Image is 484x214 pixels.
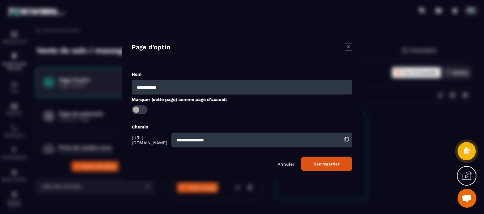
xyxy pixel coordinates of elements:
span: [URL][DOMAIN_NAME] [132,135,170,145]
button: Sauvegarder [301,157,352,171]
p: Annuler [278,161,295,166]
div: Ouvrir le chat [458,189,476,208]
label: Marquer (cette page) comme page d'accueil [132,97,227,102]
h4: Page d'optin [132,43,170,52]
label: Chemin [132,124,148,129]
label: Nom [132,72,141,77]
